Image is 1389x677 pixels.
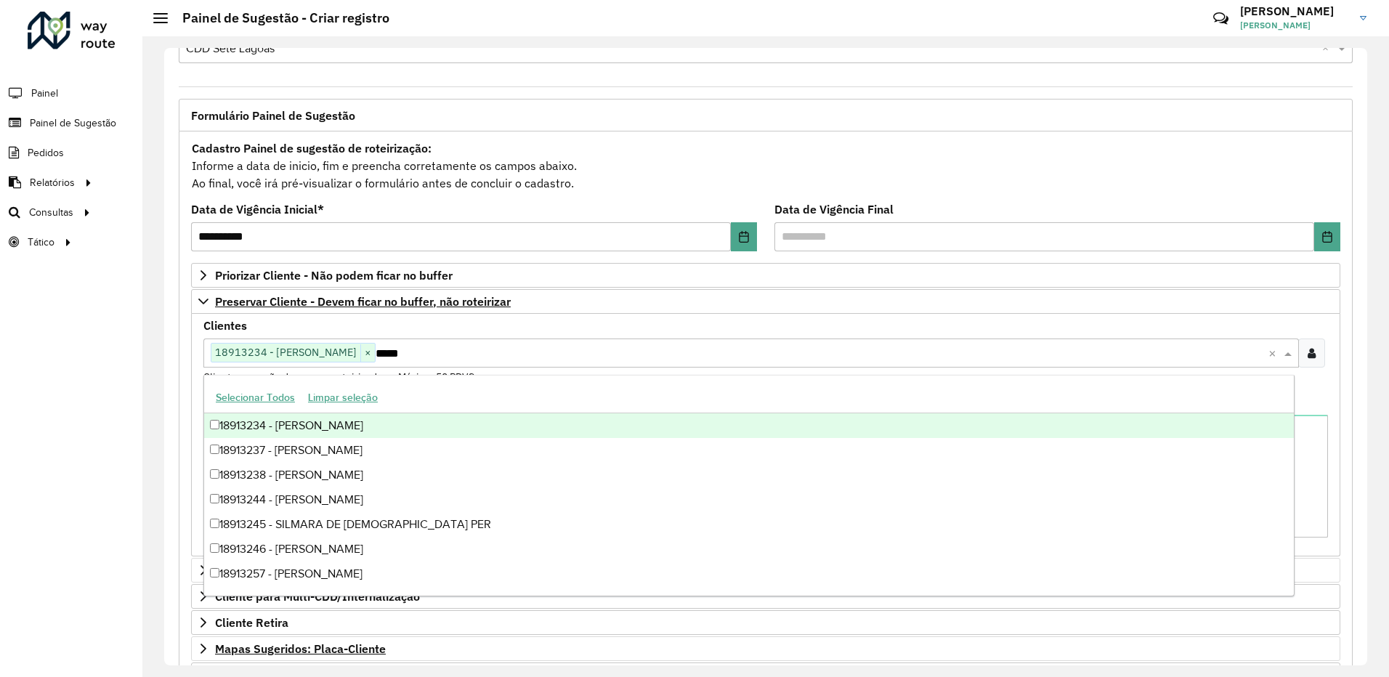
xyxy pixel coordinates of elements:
[1205,3,1236,34] a: Contato Rápido
[191,200,324,218] label: Data de Vigência Inicial
[204,438,1294,463] div: 18913237 - [PERSON_NAME]
[204,586,1294,611] div: 18913265 - [PERSON_NAME] DOS
[211,344,360,361] span: 18913234 - [PERSON_NAME]
[204,562,1294,586] div: 18913257 - [PERSON_NAME]
[191,584,1340,609] a: Cliente para Multi-CDD/Internalização
[731,222,757,251] button: Choose Date
[191,610,1340,635] a: Cliente Retira
[204,487,1294,512] div: 18913244 - [PERSON_NAME]
[192,141,432,155] strong: Cadastro Painel de sugestão de roteirização:
[191,289,1340,314] a: Preservar Cliente - Devem ficar no buffer, não roteirizar
[204,537,1294,562] div: 18913246 - [PERSON_NAME]
[203,375,1295,596] ng-dropdown-panel: Options list
[1240,19,1349,32] span: [PERSON_NAME]
[215,296,511,307] span: Preservar Cliente - Devem ficar no buffer, não roteirizar
[203,370,474,384] small: Clientes que não devem ser roteirizados – Máximo 50 PDVS
[1314,222,1340,251] button: Choose Date
[360,344,375,362] span: ×
[28,235,54,250] span: Tático
[215,643,386,654] span: Mapas Sugeridos: Placa-Cliente
[29,205,73,220] span: Consultas
[204,512,1294,537] div: 18913245 - SILMARA DE [DEMOGRAPHIC_DATA] PER
[215,591,420,602] span: Cliente para Multi-CDD/Internalização
[168,10,389,26] h2: Painel de Sugestão - Criar registro
[1268,344,1281,362] span: Clear all
[191,314,1340,556] div: Preservar Cliente - Devem ficar no buffer, não roteirizar
[204,463,1294,487] div: 18913238 - [PERSON_NAME]
[191,110,355,121] span: Formulário Painel de Sugestão
[30,115,116,131] span: Painel de Sugestão
[301,386,384,409] button: Limpar seleção
[191,558,1340,583] a: Cliente para Recarga
[204,413,1294,438] div: 18913234 - [PERSON_NAME]
[215,269,453,281] span: Priorizar Cliente - Não podem ficar no buffer
[28,145,64,161] span: Pedidos
[30,175,75,190] span: Relatórios
[191,636,1340,661] a: Mapas Sugeridos: Placa-Cliente
[191,139,1340,192] div: Informe a data de inicio, fim e preencha corretamente os campos abaixo. Ao final, você irá pré-vi...
[1240,4,1349,18] h3: [PERSON_NAME]
[209,386,301,409] button: Selecionar Todos
[774,200,894,218] label: Data de Vigência Final
[31,86,58,101] span: Painel
[191,263,1340,288] a: Priorizar Cliente - Não podem ficar no buffer
[1322,40,1335,57] span: Clear all
[203,317,247,334] label: Clientes
[215,617,288,628] span: Cliente Retira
